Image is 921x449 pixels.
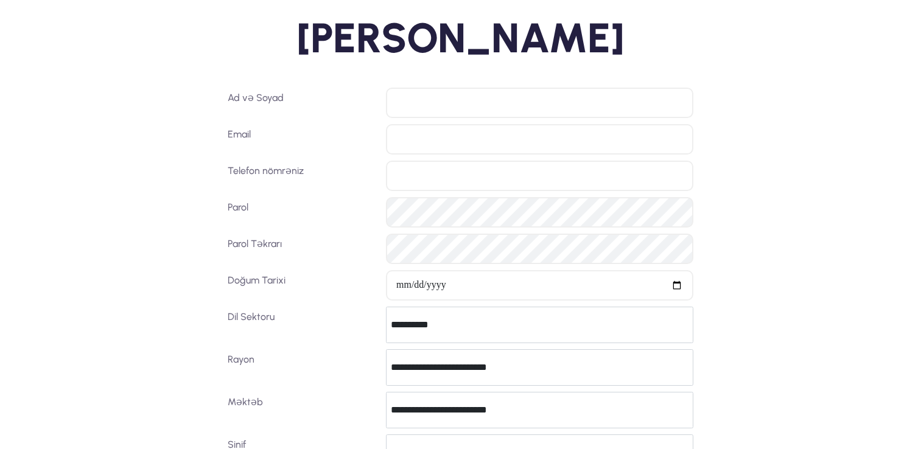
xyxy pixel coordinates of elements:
label: Dil Sektoru [223,307,382,343]
h2: [PERSON_NAME] [109,12,812,63]
label: Doğum Tarixi [223,270,382,301]
label: Məktəb [223,392,382,428]
label: Parol [223,197,382,228]
label: Telefon nömrəniz [223,161,382,191]
label: Ad və Soyad [223,88,382,118]
label: Parol Təkrarı [223,234,382,264]
label: Rayon [223,349,382,386]
label: Email [223,124,382,155]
